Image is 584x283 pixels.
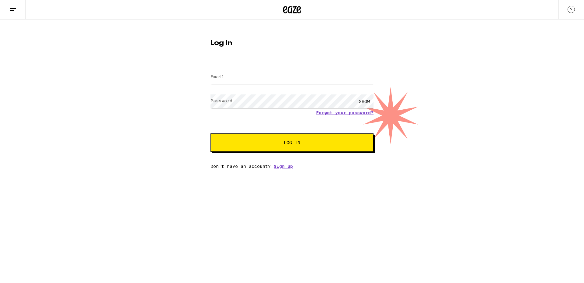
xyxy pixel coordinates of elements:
div: Don't have an account? [210,164,374,169]
div: SHOW [355,94,374,108]
a: Sign up [274,164,293,169]
a: Forgot your password? [316,110,374,115]
h1: Log In [210,40,374,47]
label: Email [210,74,224,79]
input: Email [210,70,374,84]
span: Log In [284,140,300,145]
button: Log In [210,133,374,152]
label: Password [210,98,232,103]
